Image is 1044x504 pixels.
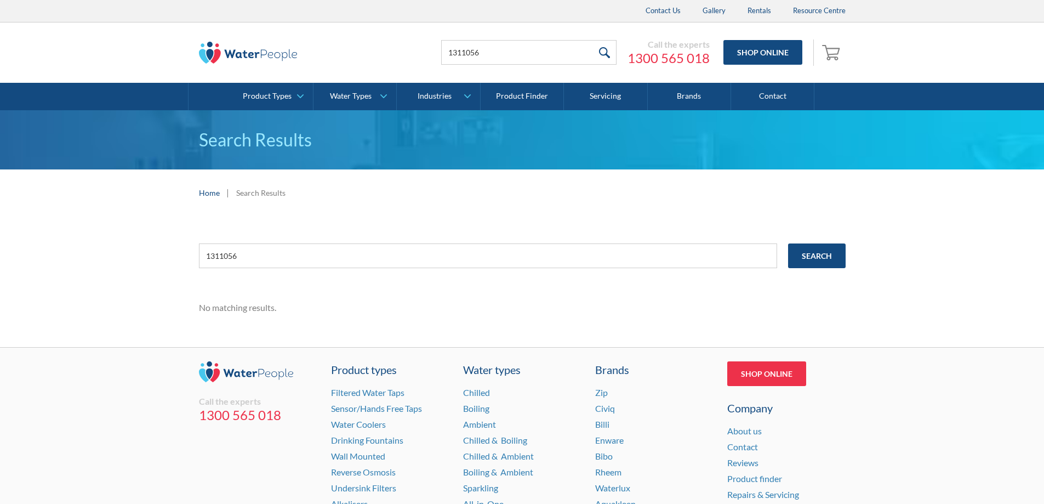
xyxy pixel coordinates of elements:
a: 1300 565 018 [627,50,710,66]
a: About us [727,426,762,436]
div: Brands [595,361,714,378]
a: Wall Mounted [331,451,385,461]
a: Contact [727,441,758,452]
a: Repairs & Servicing [727,489,799,500]
a: Shop Online [723,40,802,65]
a: Brands [648,83,731,110]
h1: Search Results [199,127,846,153]
a: Servicing [564,83,647,110]
input: Search products [441,40,617,65]
div: Search Results [236,187,286,199]
a: Sensor/Hands Free Taps [331,403,422,414]
a: Water types [463,361,581,378]
a: Drinking Fountains [331,435,403,445]
a: Waterlux [595,483,630,493]
a: Water Coolers [331,419,386,429]
a: Contact [731,83,814,110]
div: Call the experts [627,39,710,50]
a: 1300 565 018 [199,407,317,423]
a: Civiq [595,403,615,414]
a: Filtered Water Taps [331,387,404,398]
a: Zip [595,387,608,398]
a: Ambient [463,419,496,429]
a: Industries [397,83,480,110]
a: Enware [595,435,624,445]
a: Boiling [463,403,489,414]
img: shopping cart [822,43,843,61]
div: No matching results. [199,301,846,314]
a: Product Finder [481,83,564,110]
div: Industries [418,92,452,101]
a: Billi [595,419,609,429]
a: Undersink Filters [331,483,396,493]
input: e.g. chilled water cooler [199,243,777,268]
div: Call the experts [199,396,317,407]
a: Reviews [727,457,758,468]
div: Company [727,400,846,416]
a: Boiling & Ambient [463,467,533,477]
img: The Water People [199,42,298,64]
a: Product types [331,361,449,378]
a: Shop Online [727,361,806,386]
a: Chilled & Boiling [463,435,527,445]
input: Search [788,243,846,268]
a: Open cart [819,39,846,66]
div: Water Types [330,92,372,101]
a: Product Types [230,83,313,110]
a: Chilled [463,387,490,398]
div: Product Types [243,92,292,101]
a: Home [199,187,220,199]
a: Bibo [595,451,613,461]
a: Water Types [313,83,396,110]
a: Rheem [595,467,621,477]
a: Chilled & Ambient [463,451,534,461]
div: | [225,186,231,199]
a: Sparkling [463,483,498,493]
a: Product finder [727,473,782,484]
a: Reverse Osmosis [331,467,396,477]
